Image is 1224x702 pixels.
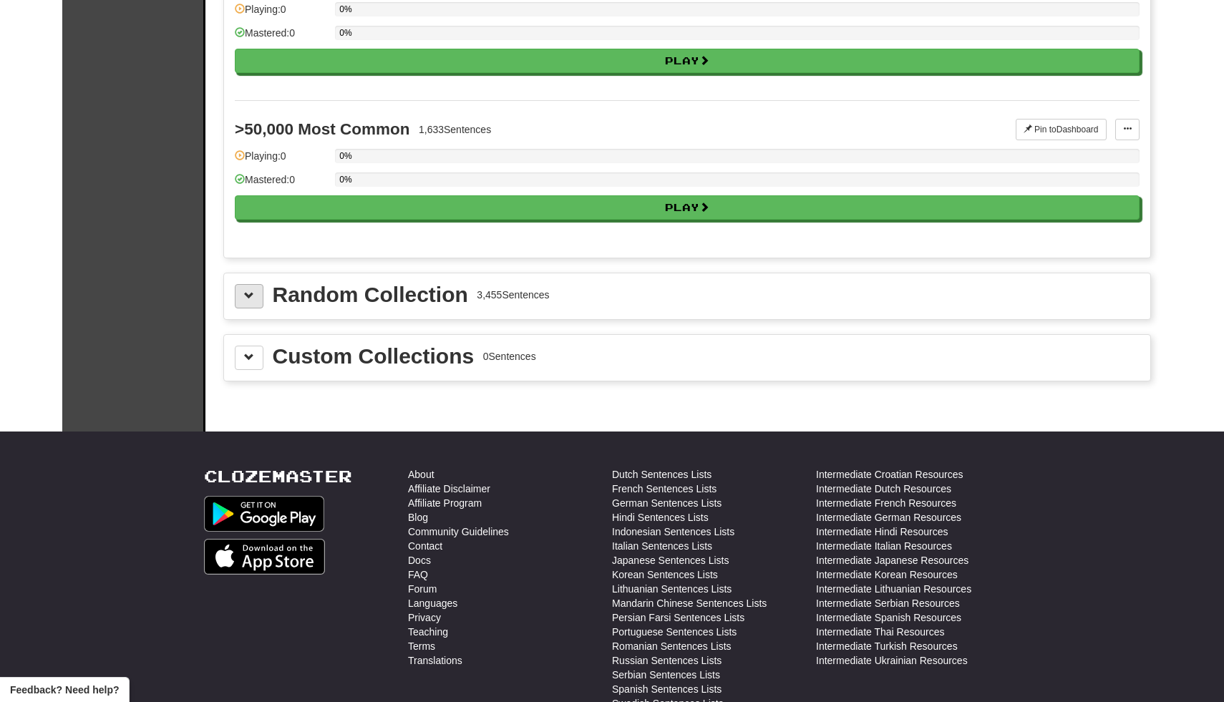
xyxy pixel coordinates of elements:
a: French Sentences Lists [612,482,717,496]
a: Teaching [408,625,448,639]
a: Intermediate Spanish Resources [816,610,961,625]
a: Forum [408,582,437,596]
span: Open feedback widget [10,683,119,697]
a: Clozemaster [204,467,352,485]
button: Play [235,195,1140,220]
a: Affiliate Disclaimer [408,482,490,496]
a: Hindi Sentences Lists [612,510,709,525]
a: Intermediate Serbian Resources [816,596,960,610]
button: Pin toDashboard [1016,119,1107,140]
a: Blog [408,510,428,525]
img: Get it on Google Play [204,496,324,532]
a: Terms [408,639,435,653]
img: Get it on App Store [204,539,325,575]
a: Intermediate German Resources [816,510,961,525]
a: Japanese Sentences Lists [612,553,729,567]
div: Custom Collections [273,346,475,367]
a: Intermediate Dutch Resources [816,482,951,496]
div: Mastered: 0 [235,26,328,49]
a: German Sentences Lists [612,496,722,510]
a: Mandarin Chinese Sentences Lists [612,596,767,610]
div: >50,000 Most Common [235,120,409,138]
a: FAQ [408,567,428,582]
a: Dutch Sentences Lists [612,467,711,482]
a: About [408,467,434,482]
div: 3,455 Sentences [477,288,549,302]
a: Intermediate Turkish Resources [816,639,958,653]
a: Portuguese Sentences Lists [612,625,737,639]
a: Intermediate Japanese Resources [816,553,968,567]
a: Korean Sentences Lists [612,567,718,582]
a: Romanian Sentences Lists [612,639,732,653]
div: Playing: 0 [235,2,328,26]
a: Intermediate Italian Resources [816,539,952,553]
a: Intermediate Korean Resources [816,567,958,582]
a: Affiliate Program [408,496,482,510]
a: Languages [408,596,457,610]
a: Intermediate Croatian Resources [816,467,963,482]
a: Serbian Sentences Lists [612,668,720,682]
a: Intermediate Hindi Resources [816,525,948,539]
a: Translations [408,653,462,668]
a: Contact [408,539,442,553]
div: 1,633 Sentences [419,122,491,137]
div: Playing: 0 [235,149,328,172]
a: Intermediate Lithuanian Resources [816,582,971,596]
a: Italian Sentences Lists [612,539,712,553]
div: Mastered: 0 [235,172,328,196]
a: Spanish Sentences Lists [612,682,722,696]
a: Privacy [408,610,441,625]
a: Intermediate Thai Resources [816,625,945,639]
a: Russian Sentences Lists [612,653,722,668]
a: Persian Farsi Sentences Lists [612,610,744,625]
a: Intermediate Ukrainian Resources [816,653,968,668]
a: Lithuanian Sentences Lists [612,582,732,596]
div: 0 Sentences [483,349,536,364]
a: Indonesian Sentences Lists [612,525,734,539]
a: Community Guidelines [408,525,509,539]
a: Docs [408,553,431,567]
a: Intermediate French Resources [816,496,956,510]
div: Random Collection [273,284,468,306]
button: Play [235,49,1140,73]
